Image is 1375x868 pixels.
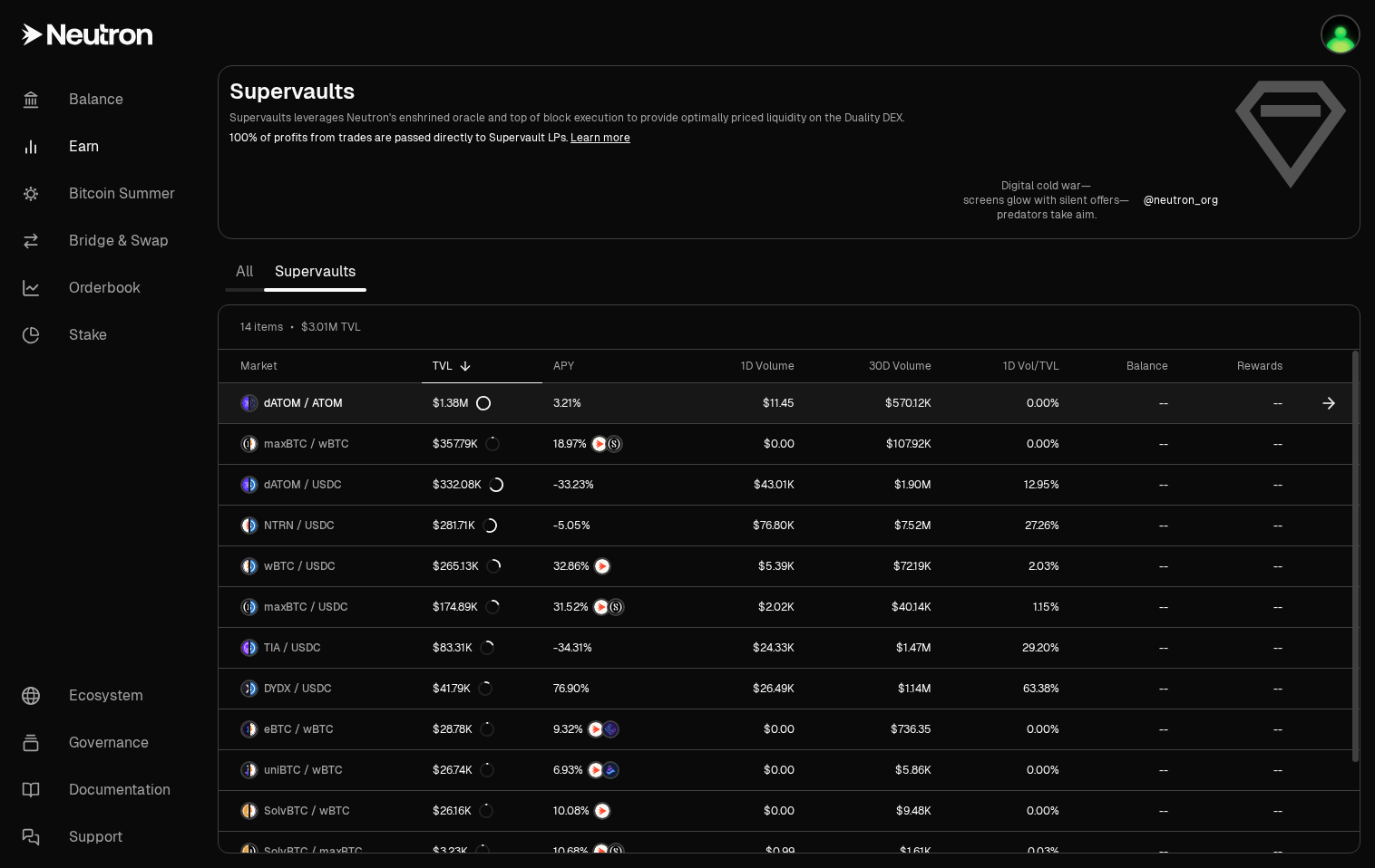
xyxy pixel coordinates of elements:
[229,77,1218,106] h2: Supervaults
[7,217,196,265] a: Bridge & Swap
[242,437,249,451] img: maxBTC Logo
[681,465,805,505] a: $43.01K
[7,719,196,767] a: Governance
[589,722,603,737] img: NTRN
[264,641,321,655] span: TIA / USDC
[433,518,497,533] div: $281.71K
[422,791,542,831] a: $26.16K
[681,750,805,790] a: $0.00
[433,722,494,737] div: $28.78K
[589,763,603,777] img: NTRN
[592,437,607,451] img: NTRN
[805,669,941,709] a: $1.14M
[250,437,257,451] img: wBTC Logo
[942,709,1070,749] a: 0.00%
[692,359,795,373] div: 1D Volume
[219,546,422,586] a: wBTC LogoUSDC LogowBTC / USDC
[1070,750,1179,790] a: --
[1144,193,1218,207] p: @ neutron_org
[1179,628,1293,668] a: --
[422,506,542,545] a: $281.71K
[681,587,805,627] a: $2.02K
[422,750,542,790] a: $26.74K
[242,763,249,777] img: uniBTC Logo
[1179,383,1293,423] a: --
[1179,587,1293,627] a: --
[595,804,609,818] img: NTRN
[1070,383,1179,423] a: --
[1070,791,1179,831] a: --
[553,843,670,861] button: NTRNStructured Points
[264,804,350,818] span: SolvBTC / wBTC
[225,254,264,290] a: All
[219,424,422,464] a: maxBTC LogowBTC LogomaxBTC / wBTC
[681,383,805,423] a: $11.45
[805,383,941,423] a: $570.12K
[603,722,618,737] img: EtherFi Points
[805,628,941,668] a: $1.47M
[542,709,681,749] a: NTRNEtherFi Points
[219,465,422,505] a: dATOM LogoUSDC LogodATOM / USDC
[240,320,283,334] span: 14 items
[7,123,196,170] a: Earn
[422,383,542,423] a: $1.38M
[553,598,670,616] button: NTRNStructured Points
[250,844,257,859] img: maxBTC Logo
[219,506,422,545] a: NTRN LogoUSDC LogoNTRN / USDC
[250,600,257,614] img: USDC Logo
[301,320,361,334] span: $3.01M TVL
[1070,424,1179,464] a: --
[942,506,1070,545] a: 27.26%
[433,437,500,451] div: $357.79K
[250,559,257,574] img: USDC Logo
[609,600,623,614] img: Structured Points
[250,804,257,818] img: wBTC Logo
[7,76,196,123] a: Balance
[242,641,249,655] img: TIA Logo
[242,600,249,614] img: maxBTC Logo
[595,559,609,574] img: NTRN
[422,628,542,668] a: $83.31K
[805,709,941,749] a: $736.35
[1179,669,1293,709] a: --
[553,435,670,453] button: NTRNStructured Points
[1179,424,1293,464] a: --
[805,506,941,545] a: $7.52M
[1070,465,1179,505] a: --
[242,681,249,696] img: DYDX Logo
[1179,750,1293,790] a: --
[681,791,805,831] a: $0.00
[264,518,335,533] span: NTRN / USDC
[1179,791,1293,831] a: --
[1070,546,1179,586] a: --
[681,709,805,749] a: $0.00
[942,465,1070,505] a: 12.95%
[219,791,422,831] a: SolvBTC LogowBTC LogoSolvBTC / wBTC
[242,518,249,533] img: NTRN Logo
[1179,546,1293,586] a: --
[1179,709,1293,749] a: --
[7,814,196,861] a: Support
[681,669,805,709] a: $26.49K
[942,424,1070,464] a: 0.00%
[1144,193,1218,207] a: @neutron_org
[942,791,1070,831] a: 0.00%
[250,763,257,777] img: wBTC Logo
[609,844,623,859] img: Structured Points
[594,844,609,859] img: NTRN
[7,672,196,719] a: Ecosystem
[433,804,493,818] div: $26.16K
[433,359,531,373] div: TVL
[681,506,805,545] a: $76.80K
[250,641,257,655] img: USDC Logo
[264,437,349,451] span: maxBTC / wBTC
[681,546,805,586] a: $5.39K
[433,559,501,574] div: $265.13K
[805,791,941,831] a: $9.48K
[219,587,422,627] a: maxBTC LogoUSDC LogomaxBTC / USDC
[433,396,491,410] div: $1.38M
[7,312,196,359] a: Stake
[7,265,196,312] a: Orderbook
[240,359,411,373] div: Market
[242,396,249,410] img: dATOM Logo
